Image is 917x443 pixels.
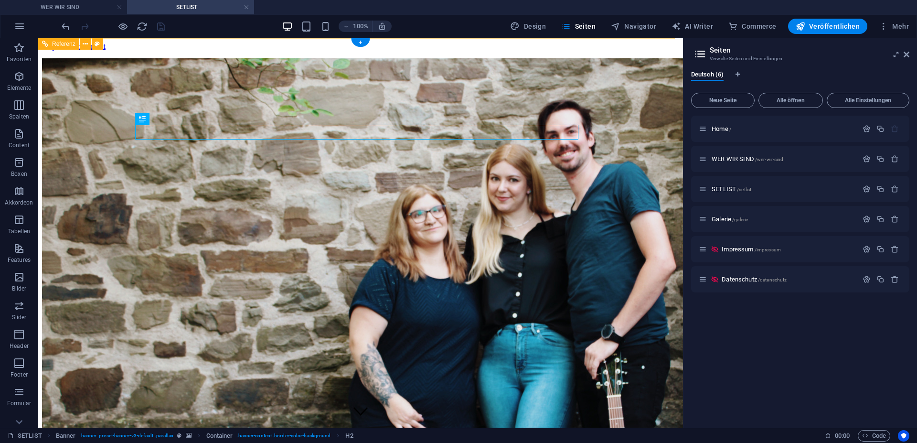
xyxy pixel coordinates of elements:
p: Elemente [7,84,32,92]
span: /setlist [737,187,751,192]
div: Duplizieren [876,215,885,223]
span: /impressum [755,247,781,252]
div: WER WIR SIND/wer-wir-sind [709,156,858,162]
p: Formular [7,400,32,407]
p: Boxen [11,170,27,178]
i: Rückgängig: Sticky Position (sticky_menu -> sticky_none) (Strg+Z) [60,21,71,32]
button: 100% [339,21,373,32]
a: Skip to main content [4,4,67,12]
i: Element verfügt über einen Hintergrund [186,433,192,438]
div: + [351,38,370,47]
div: SETLIST/setlist [709,186,858,192]
p: Bilder [12,285,27,292]
button: Alle öffnen [758,93,823,108]
button: Mehr [875,19,913,34]
p: Akkordeon [5,199,33,206]
div: Einstellungen [863,185,871,193]
div: Datenschutz/datenschutz [719,276,858,282]
span: Code [862,430,886,442]
span: Veröffentlichen [796,22,860,31]
div: Home/ [709,126,858,132]
span: Deutsch (6) [691,69,724,82]
button: Klicke hier, um den Vorschau-Modus zu verlassen [117,21,128,32]
button: Design [506,19,550,34]
div: Duplizieren [876,275,885,283]
span: /galerie [732,217,748,222]
div: Einstellungen [863,245,871,253]
p: Content [9,141,30,149]
span: Klick, um Seite zu öffnen [712,185,751,193]
span: Mehr [879,22,909,31]
span: Klick zum Auswählen. Doppelklick zum Bearbeiten [206,430,233,442]
span: Klick, um Seite zu öffnen [712,155,783,162]
p: Footer [11,371,28,378]
h6: Session-Zeit [825,430,850,442]
span: Klick, um Seite zu öffnen [722,276,787,283]
div: Duplizieren [876,185,885,193]
i: Bei Größenänderung Zoomstufe automatisch an das gewählte Gerät anpassen. [378,22,386,31]
div: Galerie/galerie [709,216,858,222]
span: /datenschutz [758,277,787,282]
div: Einstellungen [863,275,871,283]
span: . banner-content .border-color-background [237,430,331,442]
p: Spalten [9,113,29,120]
div: Duplizieren [876,155,885,163]
h4: SETLIST [127,2,254,12]
span: Klick zum Auswählen. Doppelklick zum Bearbeiten [56,430,76,442]
div: Duplizieren [876,125,885,133]
p: Slider [12,313,27,321]
span: Seiten [561,22,596,31]
span: Alle Einstellungen [831,97,905,103]
button: Seiten [557,19,599,34]
span: Klick zum Auswählen. Doppelklick zum Bearbeiten [345,430,353,442]
div: Die Startseite kann nicht gelöscht werden [891,125,899,133]
a: Klick, um Auswahl aufzuheben. Doppelklick öffnet Seitenverwaltung [8,430,42,442]
span: 00 00 [835,430,850,442]
button: Commerce [725,19,780,34]
div: Impressum/impressum [719,246,858,252]
button: undo [60,21,71,32]
div: Duplizieren [876,245,885,253]
button: AI Writer [668,19,717,34]
span: AI Writer [672,22,713,31]
div: Design (Strg+Alt+Y) [506,19,550,34]
button: Neue Seite [691,93,755,108]
div: Einstellungen [863,215,871,223]
span: Klick, um Seite zu öffnen [712,125,731,132]
span: Klick, um Seite zu öffnen [712,216,748,223]
p: Features [8,256,31,264]
button: Navigator [607,19,660,34]
div: Entfernen [891,185,899,193]
div: Entfernen [891,245,899,253]
h6: 100% [353,21,368,32]
i: Seite neu laden [137,21,148,32]
button: reload [136,21,148,32]
span: Design [510,22,546,31]
p: Header [10,342,29,350]
h3: Verwalte Seiten und Einstellungen [710,54,890,63]
div: Einstellungen [863,125,871,133]
span: Alle öffnen [763,97,819,103]
span: Klick, um Seite zu öffnen [722,246,781,253]
p: Favoriten [7,55,32,63]
button: Alle Einstellungen [827,93,909,108]
div: Entfernen [891,215,899,223]
div: Entfernen [891,155,899,163]
span: : [842,432,843,439]
span: Referenz [52,41,75,47]
div: Sprachen-Tabs [691,71,909,89]
h2: Seiten [710,46,909,54]
p: Tabellen [8,227,30,235]
nav: breadcrumb [56,430,353,442]
div: Entfernen [891,275,899,283]
span: Navigator [611,22,656,31]
span: /wer-wir-sind [755,157,784,162]
span: . banner .preset-banner-v3-default .parallax [79,430,173,442]
button: Code [858,430,890,442]
span: / [729,127,731,132]
i: Dieses Element ist ein anpassbares Preset [177,433,181,438]
span: Neue Seite [695,97,750,103]
span: Commerce [728,22,777,31]
button: Veröffentlichen [788,19,867,34]
button: Usercentrics [898,430,909,442]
